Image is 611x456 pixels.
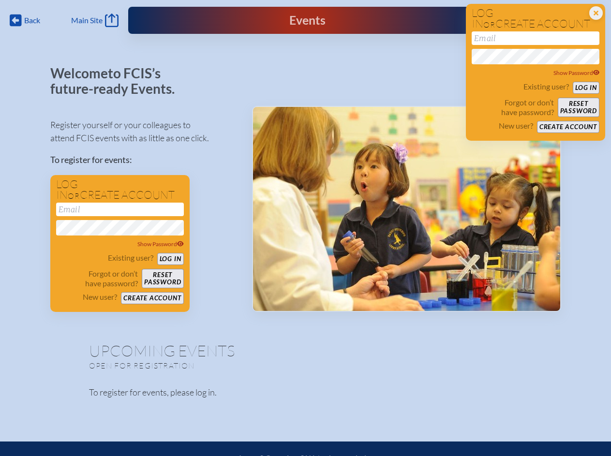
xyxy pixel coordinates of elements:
[83,292,117,302] p: New user?
[137,240,184,248] span: Show Password
[56,179,184,201] h1: Log in create account
[24,15,40,25] span: Back
[537,121,599,133] button: Create account
[89,361,344,370] p: Open for registration
[50,153,237,166] p: To register for events:
[553,69,600,76] span: Show Password
[472,31,599,45] input: Email
[472,98,554,117] p: Forgot or don’t have password?
[499,121,533,131] p: New user?
[50,118,237,145] p: Register yourself or your colleagues to attend FCIS events with as little as one click.
[558,98,599,117] button: Resetpassword
[56,203,184,216] input: Email
[68,191,80,201] span: or
[50,66,186,96] p: Welcome to FCIS’s future-ready Events.
[121,292,183,304] button: Create account
[71,14,119,27] a: Main Site
[71,15,103,25] span: Main Site
[157,253,184,265] button: Log in
[573,82,599,94] button: Log in
[89,386,522,399] p: To register for events, please log in.
[232,15,379,27] div: FCIS Events — Future ready
[56,269,138,288] p: Forgot or don’t have password?
[523,82,569,91] p: Existing user?
[253,107,560,311] img: Events
[472,8,599,29] h1: Log in create account
[89,343,522,358] h1: Upcoming Events
[142,269,183,288] button: Resetpassword
[483,20,495,29] span: or
[108,253,153,263] p: Existing user?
